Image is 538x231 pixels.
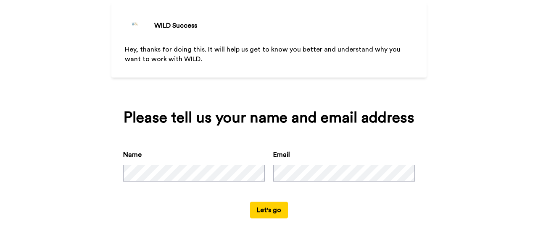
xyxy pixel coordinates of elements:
span: Hey, thanks for doing this. It will help us get to know you better and understand why you want to... [125,46,402,62]
label: Email [273,150,290,160]
div: Please tell us your name and email address [123,109,415,126]
button: Let's go [250,202,288,218]
label: Name [123,150,142,160]
div: WILD Success [154,21,197,31]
